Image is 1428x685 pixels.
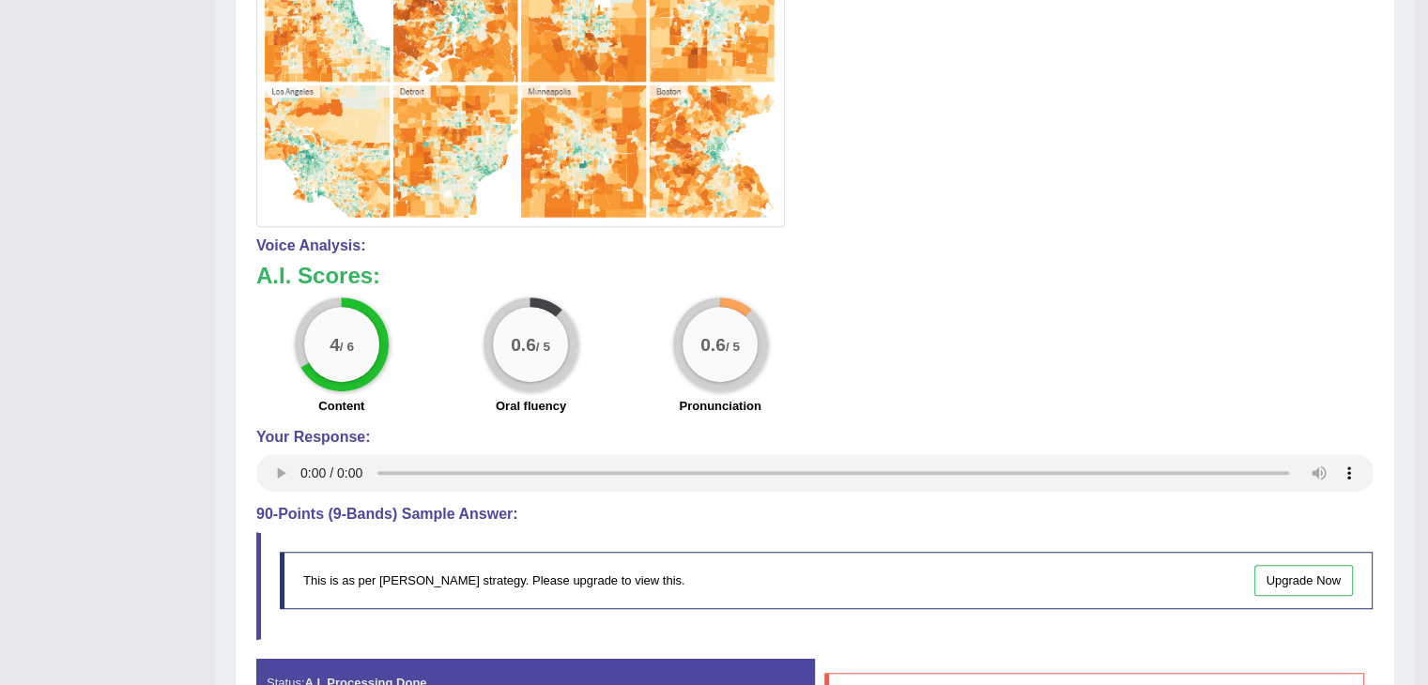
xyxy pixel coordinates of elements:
small: / 5 [726,340,740,354]
small: / 6 [340,340,354,354]
h4: Your Response: [256,429,1374,446]
big: 4 [330,334,340,355]
h4: Voice Analysis: [256,237,1374,254]
label: Content [318,397,364,415]
a: Upgrade Now [1254,565,1354,596]
div: This is as per [PERSON_NAME] strategy. Please upgrade to view this. [280,552,1373,609]
b: A.I. Scores: [256,263,380,288]
label: Pronunciation [679,397,760,415]
h4: 90-Points (9-Bands) Sample Answer: [256,506,1374,523]
small: / 5 [536,340,550,354]
big: 0.6 [700,334,726,355]
big: 0.6 [512,334,537,355]
label: Oral fluency [496,397,566,415]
